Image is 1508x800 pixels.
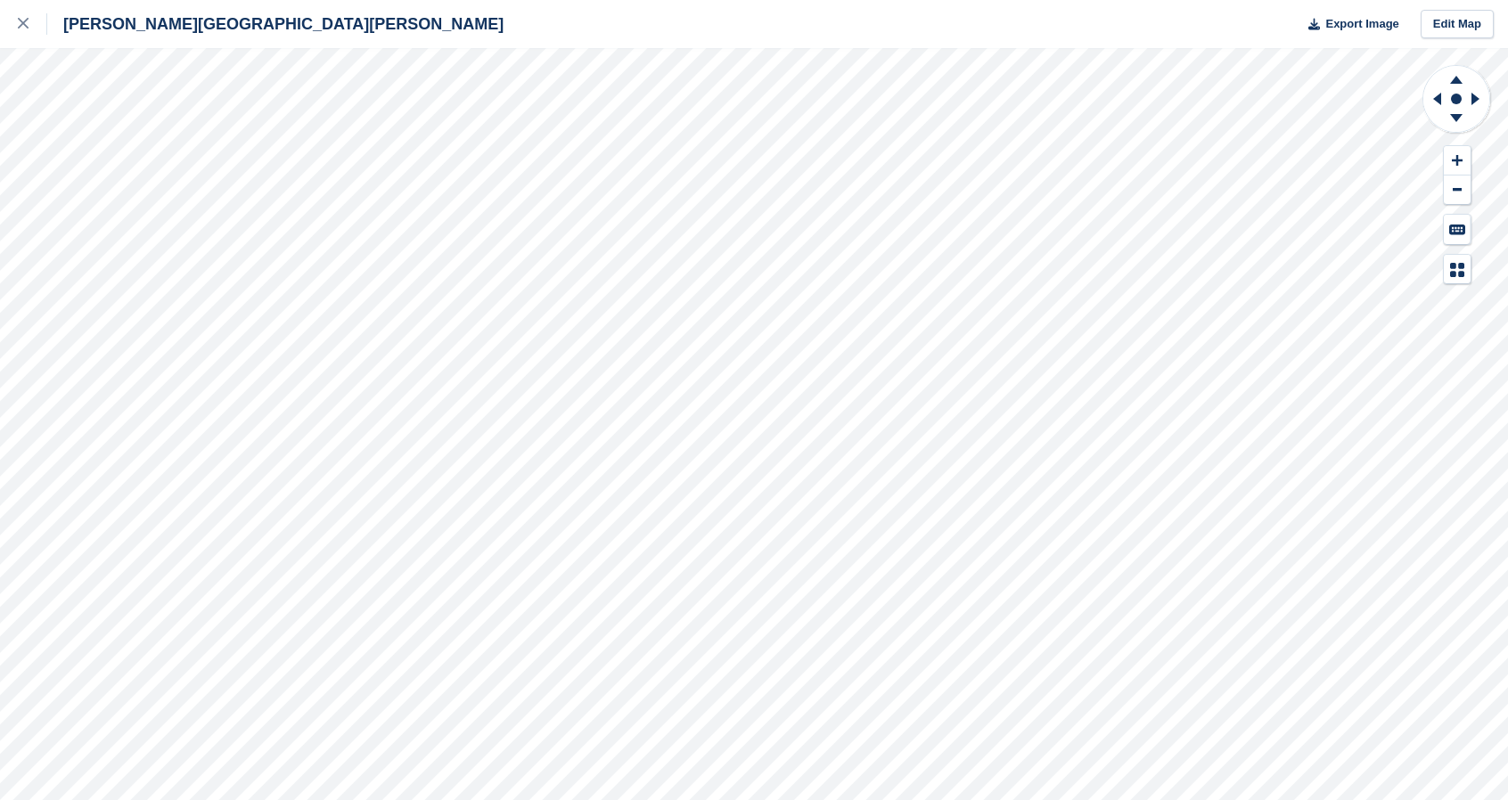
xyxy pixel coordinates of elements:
button: Zoom Out [1444,176,1471,205]
button: Export Image [1298,10,1399,39]
button: Map Legend [1444,255,1471,284]
button: Zoom In [1444,146,1471,176]
button: Keyboard Shortcuts [1444,215,1471,244]
span: Export Image [1325,15,1398,33]
div: [PERSON_NAME][GEOGRAPHIC_DATA][PERSON_NAME] [47,13,504,35]
a: Edit Map [1421,10,1494,39]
